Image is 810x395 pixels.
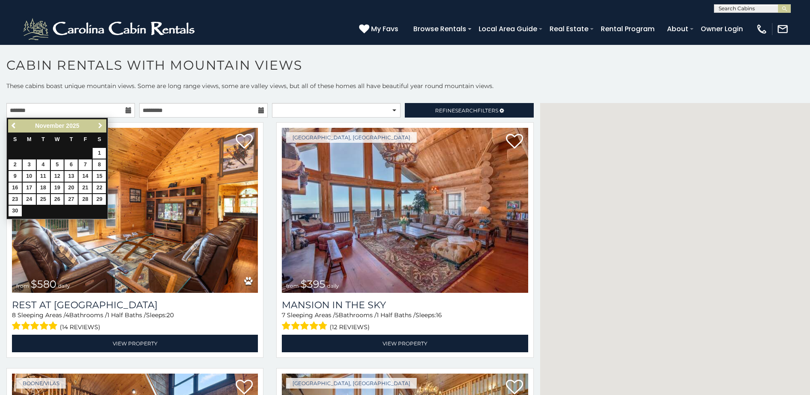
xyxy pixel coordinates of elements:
[756,23,768,35] img: phone-regular-white.png
[286,283,299,289] span: from
[12,335,258,352] a: View Property
[23,171,36,182] a: 10
[98,136,101,142] span: Saturday
[545,21,593,36] a: Real Estate
[435,107,498,114] span: Refine Filters
[79,183,92,193] a: 21
[93,148,106,159] a: 1
[282,311,528,333] div: Sleeping Areas / Bathrooms / Sleeps:
[23,183,36,193] a: 17
[9,121,20,131] a: Previous
[12,128,258,293] a: from $580 daily
[37,183,50,193] a: 18
[37,171,50,182] a: 11
[64,194,78,205] a: 27
[79,159,92,170] a: 7
[405,103,533,118] a: RefineSearchFilters
[282,128,528,293] img: 1714397315_thumbnail.jpeg
[9,206,22,216] a: 30
[282,335,528,352] a: View Property
[79,194,92,205] a: 28
[436,311,442,319] span: 16
[236,133,253,151] a: Add to favorites
[597,21,659,36] a: Rental Program
[51,159,64,170] a: 5
[41,136,45,142] span: Tuesday
[21,16,199,42] img: White-1-2.png
[663,21,693,36] a: About
[12,311,16,319] span: 8
[93,159,106,170] a: 8
[31,278,56,290] span: $580
[282,299,528,311] a: Mansion In The Sky
[64,171,78,182] a: 13
[95,121,105,131] a: Next
[93,183,106,193] a: 22
[27,136,32,142] span: Monday
[9,159,22,170] a: 2
[9,194,22,205] a: 23
[455,107,477,114] span: Search
[51,194,64,205] a: 26
[286,132,417,143] a: [GEOGRAPHIC_DATA], [GEOGRAPHIC_DATA]
[37,194,50,205] a: 25
[506,133,523,151] a: Add to favorites
[37,159,50,170] a: 4
[9,183,22,193] a: 16
[282,311,285,319] span: 7
[107,311,146,319] span: 1 Half Baths /
[51,183,64,193] a: 19
[97,122,104,129] span: Next
[60,321,100,333] span: (14 reviews)
[35,122,64,129] span: November
[16,378,66,389] a: Boone/Vilas
[84,136,87,142] span: Friday
[335,311,339,319] span: 5
[58,283,70,289] span: daily
[93,171,106,182] a: 15
[696,21,747,36] a: Owner Login
[66,122,79,129] span: 2025
[282,128,528,293] a: from $395 daily
[777,23,789,35] img: mail-regular-white.png
[359,24,401,35] a: My Favs
[13,136,17,142] span: Sunday
[330,321,370,333] span: (12 reviews)
[371,24,398,34] span: My Favs
[167,311,174,319] span: 20
[12,311,258,333] div: Sleeping Areas / Bathrooms / Sleeps:
[23,194,36,205] a: 24
[327,283,339,289] span: daily
[409,21,471,36] a: Browse Rentals
[55,136,60,142] span: Wednesday
[16,283,29,289] span: from
[64,159,78,170] a: 6
[65,311,69,319] span: 4
[301,278,325,290] span: $395
[12,299,258,311] h3: Rest at Mountain Crest
[12,128,258,293] img: 1714397301_thumbnail.jpeg
[474,21,541,36] a: Local Area Guide
[286,378,417,389] a: [GEOGRAPHIC_DATA], [GEOGRAPHIC_DATA]
[93,194,106,205] a: 29
[11,122,18,129] span: Previous
[79,171,92,182] a: 14
[64,183,78,193] a: 20
[9,171,22,182] a: 9
[12,299,258,311] a: Rest at [GEOGRAPHIC_DATA]
[377,311,415,319] span: 1 Half Baths /
[70,136,73,142] span: Thursday
[23,159,36,170] a: 3
[51,171,64,182] a: 12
